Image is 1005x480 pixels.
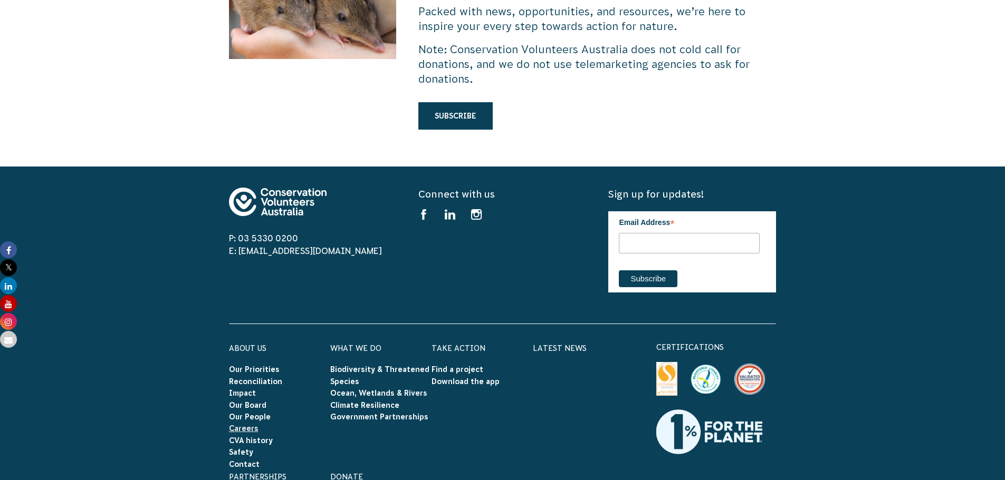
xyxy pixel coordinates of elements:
label: Email Address [619,211,760,231]
a: Contact [229,460,260,468]
p: Packed with news, opportunities, and resources, we’re here to inspire your every step towards act... [418,4,776,34]
a: Careers [229,424,259,433]
a: Find a project [432,365,483,374]
a: P: 03 5330 0200 [229,233,298,243]
a: Ocean, Wetlands & Rivers [330,389,427,397]
a: Take Action [432,344,485,352]
a: What We Do [330,344,381,352]
h5: Sign up for updates! [608,188,776,201]
a: E: [EMAIL_ADDRESS][DOMAIN_NAME] [229,246,382,256]
a: Safety [229,448,253,456]
img: logo-footer.svg [229,188,327,216]
a: Reconciliation [229,377,282,386]
a: Biodiversity & Threatened Species [330,365,429,385]
p: Note: Conservation Volunteers Australia does not cold call for donations, and we do not use telem... [418,42,776,86]
input: Subscribe [619,270,677,287]
a: Our People [229,413,271,421]
a: Download the app [432,377,500,386]
a: Our Priorities [229,365,280,374]
p: certifications [656,341,777,354]
a: Government Partnerships [330,413,428,421]
h5: Connect with us [418,188,586,201]
a: Climate Resilience [330,401,399,409]
a: Subscribe [418,102,493,130]
a: Our Board [229,401,266,409]
a: About Us [229,344,266,352]
a: Impact [229,389,256,397]
a: CVA history [229,436,273,445]
a: Latest News [533,344,587,352]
